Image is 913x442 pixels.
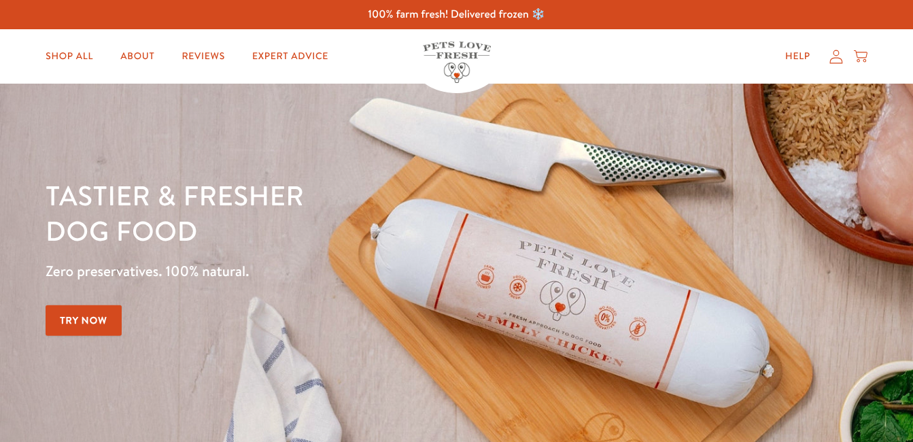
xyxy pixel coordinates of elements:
[109,43,165,70] a: About
[774,43,821,70] a: Help
[241,43,339,70] a: Expert Advice
[35,43,104,70] a: Shop All
[46,177,593,248] h1: Tastier & fresher dog food
[171,43,235,70] a: Reviews
[46,305,122,336] a: Try Now
[423,41,491,83] img: Pets Love Fresh
[46,259,593,284] p: Zero preservatives. 100% natural.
